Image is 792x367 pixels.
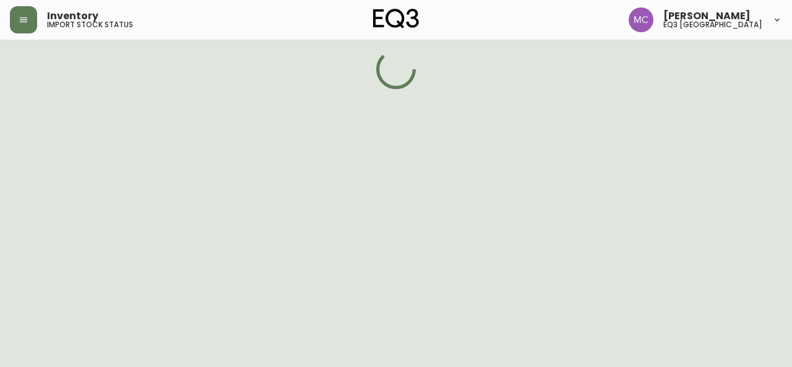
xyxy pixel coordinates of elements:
img: logo [373,9,419,28]
span: [PERSON_NAME] [663,11,751,21]
h5: eq3 [GEOGRAPHIC_DATA] [663,21,762,28]
span: Inventory [47,11,98,21]
h5: import stock status [47,21,133,28]
img: 6dbdb61c5655a9a555815750a11666cc [629,7,653,32]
